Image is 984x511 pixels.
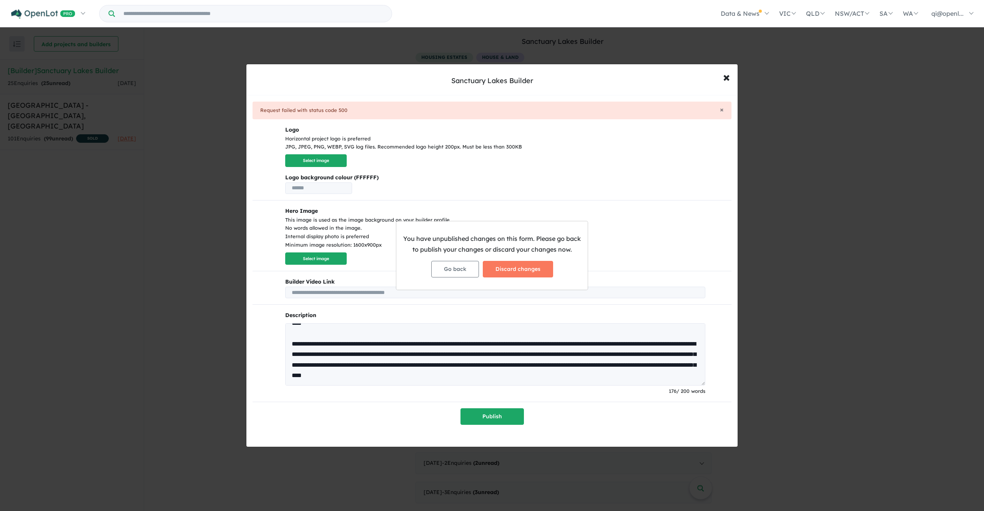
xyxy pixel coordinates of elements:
button: Go back [431,261,479,277]
input: Try estate name, suburb, builder or developer [116,5,390,22]
span: qi@openl... [931,10,964,17]
img: Openlot PRO Logo White [11,9,75,19]
p: You have unpublished changes on this form. Please go back to publish your changes or discard your... [402,234,582,254]
button: Discard changes [483,261,553,277]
